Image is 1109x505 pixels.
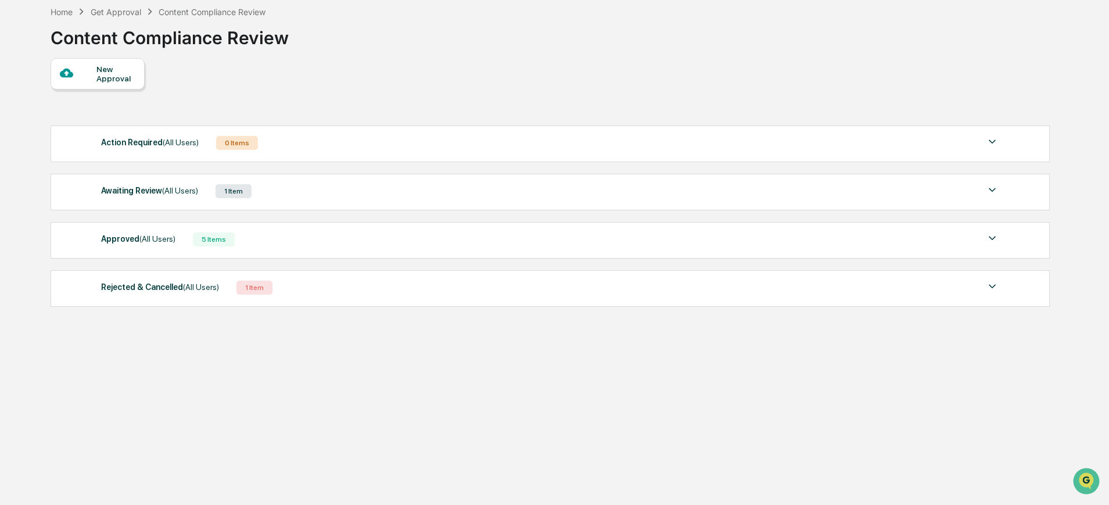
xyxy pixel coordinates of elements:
a: 🔎Data Lookup [7,164,78,185]
img: caret [985,135,999,149]
div: Rejected & Cancelled [101,280,219,295]
div: 🗄️ [84,148,94,157]
div: Get Approval [91,7,141,17]
div: 🖐️ [12,148,21,157]
div: 🔎 [12,170,21,179]
div: Content Compliance Review [51,18,289,48]
img: caret [985,231,999,245]
div: We're available if you need us! [40,101,147,110]
div: 1 Item [236,281,272,295]
img: caret [985,280,999,293]
span: Attestations [96,146,144,158]
span: Preclearance [23,146,75,158]
span: (All Users) [183,282,219,292]
div: 0 Items [216,136,258,150]
p: How can we help? [12,24,211,43]
div: 5 Items [193,232,235,246]
div: Approved [101,231,175,246]
a: Powered byPylon [82,196,141,206]
div: Home [51,7,73,17]
div: 1 Item [216,184,252,198]
img: 1746055101610-c473b297-6a78-478c-a979-82029cc54cd1 [12,89,33,110]
span: Pylon [116,197,141,206]
img: caret [985,183,999,197]
div: Start new chat [40,89,191,101]
div: Awaiting Review [101,183,198,198]
span: (All Users) [162,186,198,195]
a: 🖐️Preclearance [7,142,80,163]
button: Start new chat [198,92,211,106]
div: New Approval [96,65,135,83]
a: 🗄️Attestations [80,142,149,163]
div: Action Required [101,135,199,150]
span: Data Lookup [23,169,73,180]
iframe: Open customer support [1072,467,1103,498]
span: (All Users) [139,234,175,243]
span: (All Users) [163,138,199,147]
div: Content Compliance Review [159,7,265,17]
